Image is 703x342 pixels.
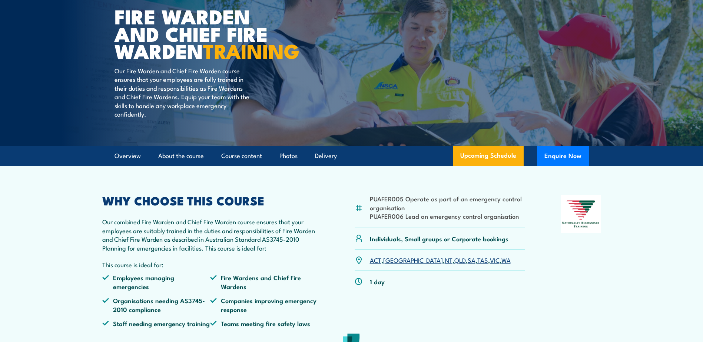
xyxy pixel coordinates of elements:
p: 1 day [370,277,385,286]
img: Nationally Recognised Training logo. [561,195,601,233]
a: Photos [279,146,298,166]
a: WA [501,255,511,264]
h1: Fire Warden and Chief Fire Warden [115,7,298,59]
a: TAS [477,255,488,264]
a: Upcoming Schedule [453,146,524,166]
p: This course is ideal for: [102,260,319,269]
p: Individuals, Small groups or Corporate bookings [370,234,508,243]
li: Organisations needing AS3745-2010 compliance [102,296,210,313]
a: Overview [115,146,141,166]
li: Staff needing emergency training [102,319,210,328]
a: NT [445,255,452,264]
a: [GEOGRAPHIC_DATA] [383,255,443,264]
li: PUAFER005 Operate as part of an emergency control organisation [370,194,525,212]
a: QLD [454,255,466,264]
li: Fire Wardens and Chief Fire Wardens [210,273,318,291]
a: VIC [490,255,500,264]
a: Delivery [315,146,337,166]
li: PUAFER006 Lead an emergency control organisation [370,212,525,220]
a: About the course [158,146,204,166]
a: Course content [221,146,262,166]
a: SA [468,255,475,264]
li: Employees managing emergencies [102,273,210,291]
p: , , , , , , , [370,256,511,264]
a: ACT [370,255,381,264]
li: Teams meeting fire safety laws [210,319,318,328]
li: Companies improving emergency response [210,296,318,313]
button: Enquire Now [537,146,589,166]
h2: WHY CHOOSE THIS COURSE [102,195,319,205]
p: Our Fire Warden and Chief Fire Warden course ensures that your employees are fully trained in the... [115,66,250,118]
strong: TRAINING [203,35,299,66]
p: Our combined Fire Warden and Chief Fire Warden course ensures that your employees are suitably tr... [102,217,319,252]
